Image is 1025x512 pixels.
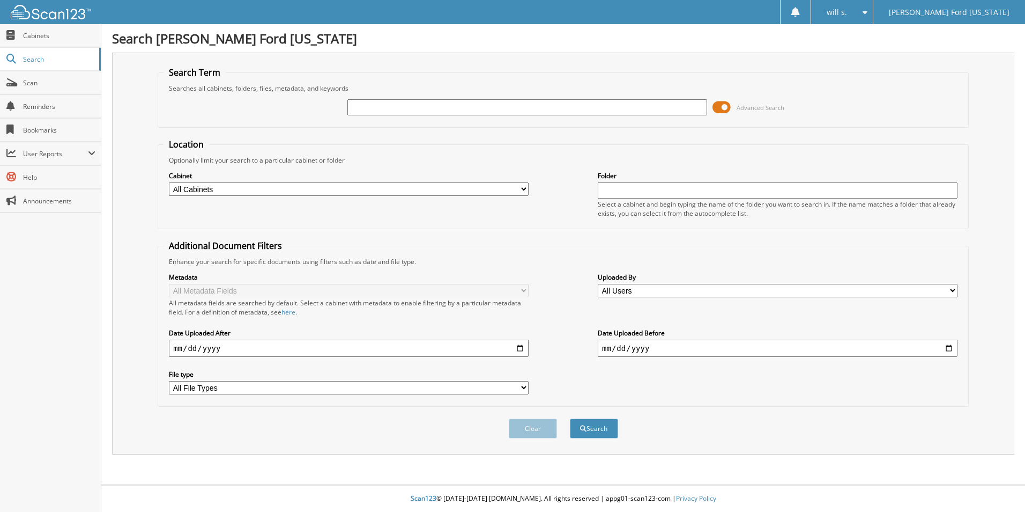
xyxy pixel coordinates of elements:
button: Clear [509,419,557,438]
div: Searches all cabinets, folders, files, metadata, and keywords [164,84,963,93]
span: Reminders [23,102,95,111]
a: Privacy Policy [676,494,716,503]
legend: Search Term [164,67,226,78]
img: scan123-logo-white.svg [11,5,91,19]
div: Select a cabinet and begin typing the name of the folder you want to search in. If the name match... [598,200,957,218]
label: Date Uploaded After [169,328,529,338]
button: Search [570,419,618,438]
span: User Reports [23,149,88,158]
legend: Location [164,138,209,150]
span: Search [23,55,94,64]
div: © [DATE]-[DATE] [DOMAIN_NAME]. All rights reserved | appg01-scan123-com | [101,486,1025,512]
label: Date Uploaded Before [598,328,957,338]
span: Cabinets [23,31,95,40]
span: Bookmarks [23,126,95,135]
span: Help [23,173,95,182]
span: will s. [827,9,847,16]
span: Advanced Search [737,104,784,112]
span: [PERSON_NAME] Ford [US_STATE] [889,9,1009,16]
label: Metadata [169,273,529,282]
label: File type [169,370,529,379]
h1: Search [PERSON_NAME] Ford [US_STATE] [112,30,1014,47]
iframe: Chat Widget [971,460,1025,512]
label: Cabinet [169,171,529,180]
span: Scan [23,78,95,87]
span: Scan123 [411,494,436,503]
legend: Additional Document Filters [164,240,287,252]
label: Uploaded By [598,273,957,282]
div: All metadata fields are searched by default. Select a cabinet with metadata to enable filtering b... [169,298,529,317]
div: Optionally limit your search to a particular cabinet or folder [164,156,963,165]
a: here [281,308,295,317]
input: start [169,340,529,357]
label: Folder [598,171,957,180]
span: Announcements [23,196,95,206]
div: Enhance your search for specific documents using filters such as date and file type. [164,257,963,266]
input: end [598,340,957,357]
